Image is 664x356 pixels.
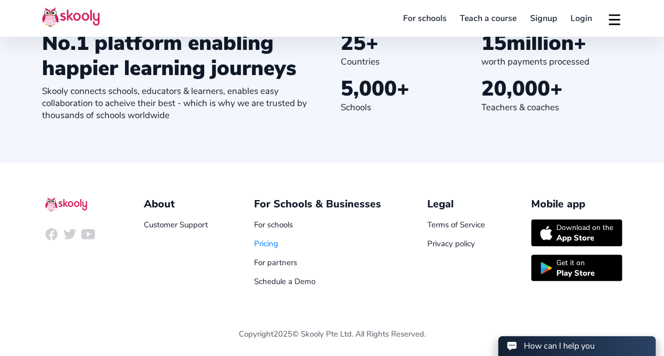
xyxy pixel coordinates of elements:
[556,268,595,278] div: Play Store
[523,10,564,27] a: Signup
[42,30,324,81] div: No.1 platform enabling happier learning journeys
[79,227,97,244] a: logo youtube
[144,197,208,211] div: About
[42,287,622,356] div: Copyright © Skooly Pte Ltd. All Rights Reserved.
[254,219,293,230] a: For schools
[396,10,454,27] a: For schools
[81,227,95,241] ion-icon: logo youtube
[427,197,485,211] div: Legal
[540,226,552,240] img: icon-apple
[531,219,622,246] a: Download on theApp Store
[42,227,60,244] a: logo facebook
[45,197,87,212] img: Skooly
[531,197,622,211] div: Mobile app
[481,76,622,101] div: +
[341,75,397,103] span: 5,000
[341,30,481,56] div: +
[481,29,507,57] span: 15
[254,276,315,287] a: Schedule a Demo
[45,227,58,241] ion-icon: logo facebook
[144,219,208,230] a: Customer Support
[481,30,622,56] div: million+
[254,257,297,268] a: For partners
[341,76,481,101] div: +
[607,10,622,27] button: menu outline
[60,227,79,244] a: logo twitter
[564,10,599,27] a: Login
[556,233,613,243] div: App Store
[427,238,475,249] a: Privacy policy
[63,227,77,241] ion-icon: logo twitter
[481,56,622,68] div: worth payments processed
[254,238,278,249] a: Pricing
[453,10,523,27] a: Teach a course
[341,29,366,57] span: 25
[341,101,481,113] div: Schools
[42,85,324,121] div: Skooly connects schools, educators & learners, enables easy collaboration to acheive their best -...
[427,219,485,230] a: Terms of Service
[531,255,622,281] a: Get it onPlay Store
[42,7,100,27] img: Skooly
[273,329,292,339] span: 2025
[254,197,381,211] div: For Schools & Businesses
[540,262,552,274] img: icon-playstore
[481,101,622,113] div: Teachers & coaches
[556,223,613,233] div: Download on the
[556,258,595,268] div: Get it on
[481,75,550,103] span: 20,000
[341,56,481,68] div: Countries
